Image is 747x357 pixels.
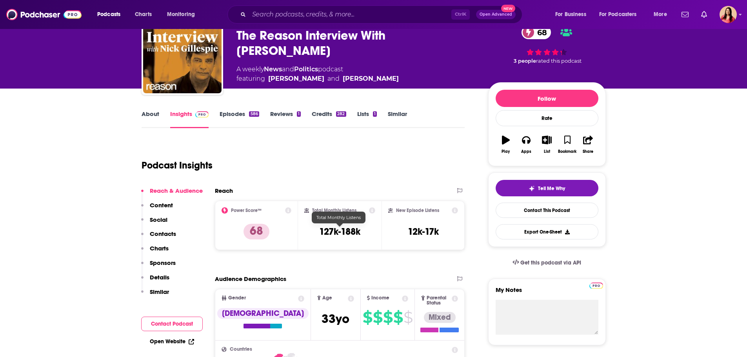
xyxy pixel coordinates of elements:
h2: New Episode Listens [396,208,439,213]
span: featuring [236,74,399,83]
a: Charts [130,8,156,21]
button: Contact Podcast [141,317,203,331]
div: [PERSON_NAME] [268,74,324,83]
span: Open Advanced [480,13,512,16]
button: Follow [496,90,598,107]
input: Search podcasts, credits, & more... [249,8,451,21]
span: $ [403,311,413,324]
span: $ [363,311,372,324]
div: 586 [249,111,259,117]
div: 1 [373,111,377,117]
div: 68 3 peoplerated this podcast [488,20,606,69]
p: Reach & Audience [150,187,203,194]
label: My Notes [496,286,598,300]
button: Contacts [141,230,176,245]
a: Credits282 [312,110,346,128]
span: Get this podcast via API [520,259,581,266]
button: tell me why sparkleTell Me Why [496,180,598,196]
span: $ [393,311,403,324]
button: open menu [162,8,205,21]
span: rated this podcast [536,58,582,64]
span: $ [373,311,382,324]
div: List [544,149,550,154]
a: Show notifications dropdown [698,8,710,21]
p: 68 [244,224,269,239]
h2: Reach [215,187,233,194]
div: Play [502,149,510,154]
a: InsightsPodchaser Pro [170,110,209,128]
button: Export One-Sheet [496,224,598,239]
button: open menu [648,8,677,21]
div: Search podcasts, credits, & more... [235,5,530,24]
div: A weekly podcast [236,65,399,83]
button: Play [496,130,516,159]
div: Rate [496,110,598,126]
a: 68 [522,25,551,39]
p: Details [150,274,169,281]
span: Parental Status [427,295,451,306]
h3: 12k-17k [408,226,439,237]
a: Reviews1 [270,110,301,128]
p: Social [150,216,167,223]
span: 3 people [514,58,536,64]
p: Content [150,201,173,209]
button: open menu [92,8,131,21]
button: open menu [594,8,648,21]
img: Podchaser - Follow, Share and Rate Podcasts [6,7,82,22]
a: Similar [388,110,407,128]
button: Share [578,130,598,159]
h2: Total Monthly Listens [312,208,356,213]
button: List [536,130,557,159]
a: Politics [294,65,318,73]
span: Age [322,295,332,301]
p: Contacts [150,230,176,237]
img: tell me why sparkle [529,185,535,192]
button: Apps [516,130,536,159]
div: 1 [297,111,301,117]
span: Logged in as michelle.weinfurt [720,6,737,23]
span: More [654,9,667,20]
span: $ [383,311,393,324]
div: [PERSON_NAME] [343,74,399,83]
a: Contact This Podcast [496,203,598,218]
span: Income [371,295,389,301]
h3: 127k-188k [319,226,360,237]
span: and [282,65,294,73]
img: Podchaser Pro [195,111,209,118]
button: Charts [141,245,169,259]
button: Sponsors [141,259,176,274]
span: Tell Me Why [538,185,565,192]
a: Episodes586 [220,110,259,128]
div: Mixed [424,312,456,323]
span: Ctrl K [451,9,470,20]
button: Reach & Audience [141,187,203,201]
div: [DEMOGRAPHIC_DATA] [217,308,309,319]
button: Bookmark [557,130,578,159]
button: Social [141,216,167,230]
div: Apps [521,149,531,154]
span: Gender [228,295,246,301]
button: open menu [550,8,596,21]
span: New [501,5,515,12]
div: Bookmark [558,149,576,154]
h2: Power Score™ [231,208,262,213]
button: Content [141,201,173,216]
span: Monitoring [167,9,195,20]
h1: Podcast Insights [142,159,213,171]
div: 282 [336,111,346,117]
a: Pro website [589,281,603,289]
p: Sponsors [150,259,176,266]
button: Open AdvancedNew [476,10,516,19]
span: For Business [555,9,586,20]
img: User Profile [720,6,737,23]
a: Get this podcast via API [506,253,588,272]
img: The Reason Interview With Nick Gillespie [143,15,222,93]
img: Podchaser Pro [589,283,603,289]
a: About [142,110,159,128]
a: Lists1 [357,110,377,128]
h2: Audience Demographics [215,275,286,283]
span: Total Monthly Listens [316,215,361,220]
a: Open Website [150,338,194,345]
